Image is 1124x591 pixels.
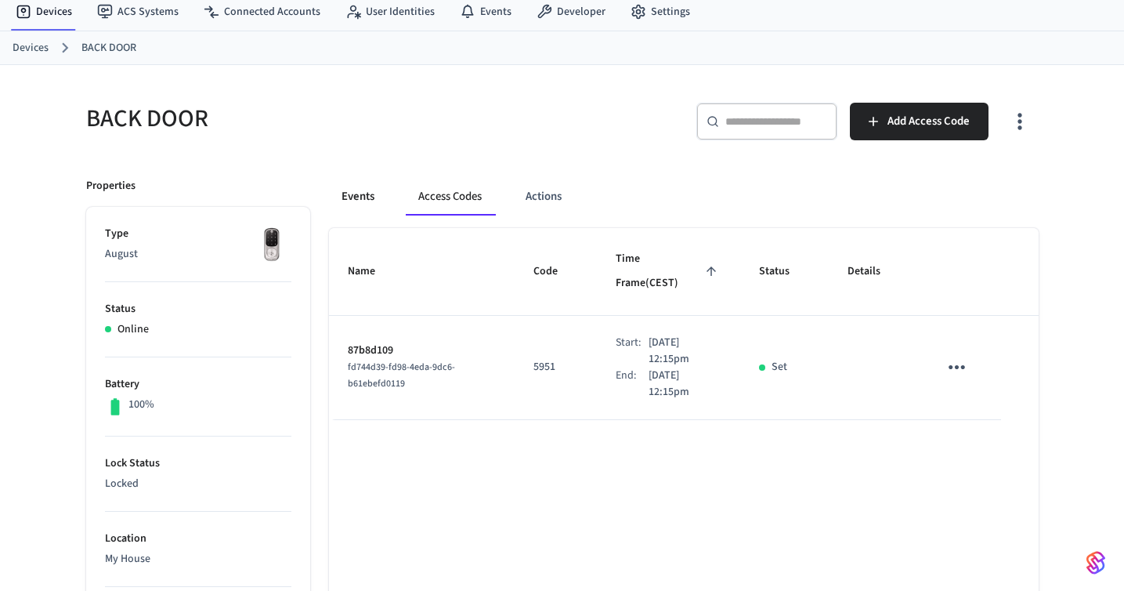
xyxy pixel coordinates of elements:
[533,359,578,375] p: 5951
[348,259,396,284] span: Name
[105,246,291,263] p: August
[105,476,291,492] p: Locked
[105,376,291,393] p: Battery
[533,259,578,284] span: Code
[616,335,649,368] div: Start:
[1086,550,1105,575] img: SeamLogoGradient.69752ec5.svg
[252,226,291,265] img: Yale Assure Touchscreen Wifi Smart Lock, Satin Nickel, Front
[105,551,291,567] p: My House
[86,178,136,194] p: Properties
[759,259,810,284] span: Status
[887,111,970,132] span: Add Access Code
[13,40,49,56] a: Devices
[649,368,721,401] p: [DATE] 12:15pm
[406,178,494,216] button: Access Codes
[329,178,1039,216] div: ant example
[105,226,291,242] p: Type
[848,259,901,284] span: Details
[616,368,649,401] div: End:
[649,335,721,368] p: [DATE] 12:15pm
[772,359,787,375] p: Set
[329,228,1039,420] table: sticky table
[329,178,387,216] button: Events
[81,40,136,56] a: BACK DOOR
[513,178,574,216] button: Actions
[86,103,553,135] h5: BACK DOOR
[850,103,988,140] button: Add Access Code
[616,247,721,296] span: Time Frame(CEST)
[348,361,455,390] span: fd744d39-fd98-4eda-9dc6-b61ebefd0119
[348,343,497,359] p: 87b8d109
[117,321,149,338] p: Online
[105,531,291,547] p: Location
[105,455,291,472] p: Lock Status
[128,397,154,413] p: 100%
[105,301,291,317] p: Status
